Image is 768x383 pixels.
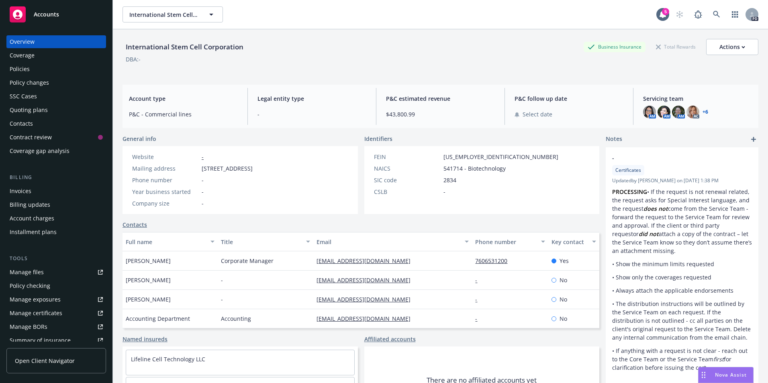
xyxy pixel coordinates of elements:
a: [EMAIL_ADDRESS][DOMAIN_NAME] [317,295,417,303]
img: photo [658,106,670,118]
a: Manage certificates [6,307,106,320]
span: 541714 - Biotechnology [443,164,506,173]
span: - [257,110,366,118]
div: Business Insurance [584,42,645,52]
span: [STREET_ADDRESS] [202,164,253,173]
button: Phone number [472,232,548,251]
div: Mailing address [132,164,198,173]
em: first [713,355,724,363]
div: Website [132,153,198,161]
span: Account type [129,94,238,103]
span: P&C - Commercial lines [129,110,238,118]
span: Yes [560,257,569,265]
span: Nova Assist [715,371,747,378]
span: Servicing team [643,94,752,103]
div: SSC Cases [10,90,37,103]
span: Identifiers [364,134,392,143]
div: Manage files [10,266,44,279]
button: Email [313,232,472,251]
div: Policy changes [10,76,49,89]
span: Certificates [615,167,641,174]
span: Legal entity type [257,94,366,103]
div: Coverage gap analysis [10,145,69,157]
a: Lifeline Cell Technology LLC [131,355,205,363]
a: Installment plans [6,226,106,238]
div: Policy checking [10,279,50,292]
p: • Show only the coverages requested [612,273,752,281]
div: -CertificatesUpdatedby [PERSON_NAME] on [DATE] 1:38 PMPROCESSING• If the request is not renewal r... [606,147,758,378]
div: Summary of insurance [10,334,71,347]
a: [EMAIL_ADDRESS][DOMAIN_NAME] [317,315,417,322]
a: Policy checking [6,279,106,292]
span: - [202,187,204,196]
span: - [221,276,223,284]
div: FEIN [374,153,440,161]
p: • Always attach the applicable endorsements [612,286,752,295]
span: International Stem Cell Corporation [129,10,199,19]
div: Phone number [475,238,536,246]
span: [PERSON_NAME] [126,295,171,304]
span: Accounts [34,11,59,18]
span: [PERSON_NAME] [126,276,171,284]
div: Account charges [10,212,54,225]
div: Invoices [10,185,31,198]
div: 5 [662,8,669,15]
div: Manage BORs [10,320,47,333]
a: Summary of insurance [6,334,106,347]
div: Key contact [551,238,587,246]
span: P&C estimated revenue [386,94,495,103]
a: Coverage [6,49,106,62]
div: Year business started [132,187,198,196]
a: Affiliated accounts [364,335,416,343]
div: Billing updates [10,198,50,211]
img: photo [686,106,699,118]
span: - [221,295,223,304]
p: • If anything with a request is not clear - reach out to the Core Team or the Service Team for cl... [612,346,752,372]
div: Coverage [10,49,35,62]
span: 2834 [443,176,456,184]
a: Contract review [6,131,106,144]
a: Start snowing [672,6,688,22]
div: SIC code [374,176,440,184]
span: - [202,199,204,208]
a: add [749,134,758,144]
div: Total Rewards [652,42,700,52]
button: Nova Assist [698,367,754,383]
a: Contacts [6,117,106,130]
a: - [475,295,484,303]
span: Accounting Department [126,314,190,323]
p: • If the request is not renewal related, the request asks for Special Interest language, and the ... [612,187,752,255]
p: • Show the minimum limits requested [612,260,752,268]
span: No [560,314,567,323]
div: Overview [10,35,35,48]
button: Key contact [548,232,599,251]
div: Phone number [132,176,198,184]
a: Overview [6,35,106,48]
strong: PROCESSING [612,188,647,196]
a: - [475,315,484,322]
a: Named insureds [123,335,167,343]
div: Quoting plans [10,104,48,116]
div: CSLB [374,187,440,196]
div: Manage certificates [10,307,62,320]
span: [PERSON_NAME] [126,257,171,265]
em: did not [639,230,659,238]
button: Actions [706,39,758,55]
a: +6 [703,110,708,114]
a: Manage BORs [6,320,106,333]
span: - [202,176,204,184]
span: No [560,295,567,304]
div: Contacts [10,117,33,130]
button: Title [218,232,313,251]
a: Billing updates [6,198,106,211]
span: General info [123,134,156,143]
span: Updated by [PERSON_NAME] on [DATE] 1:38 PM [612,177,752,184]
div: Company size [132,199,198,208]
span: $43,800.99 [386,110,495,118]
a: Manage exposures [6,293,106,306]
div: NAICS [374,164,440,173]
span: Open Client Navigator [15,357,75,365]
a: - [475,276,484,284]
em: does not [643,205,668,212]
